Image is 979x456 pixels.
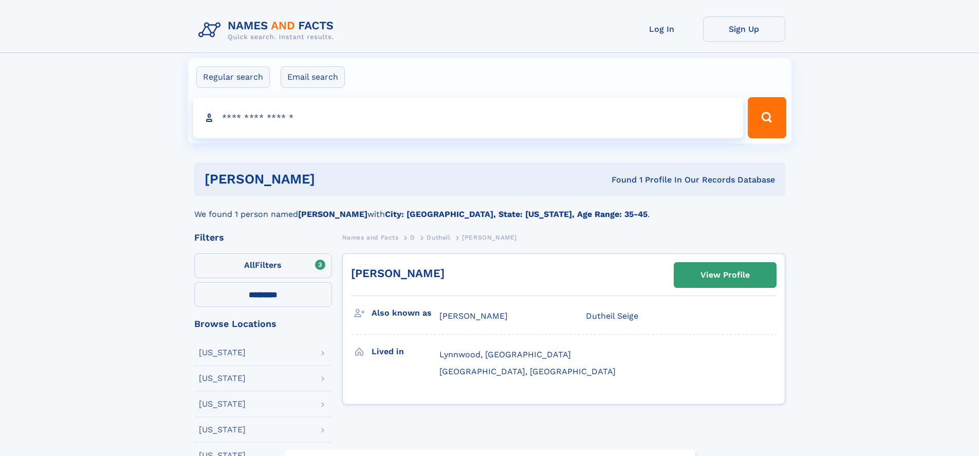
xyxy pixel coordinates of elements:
h1: [PERSON_NAME] [205,173,464,186]
div: Found 1 Profile In Our Records Database [463,174,775,186]
a: Log In [621,16,703,42]
a: [PERSON_NAME] [351,267,445,280]
span: Dutheil Seige [586,311,638,321]
span: [GEOGRAPHIC_DATA], [GEOGRAPHIC_DATA] [439,367,616,376]
label: Filters [194,253,332,278]
a: Names and Facts [342,231,399,244]
div: We found 1 person named with . [194,196,785,221]
div: [US_STATE] [199,426,246,434]
a: Sign Up [703,16,785,42]
input: search input [193,97,744,138]
a: Dutheil [427,231,450,244]
span: Lynnwood, [GEOGRAPHIC_DATA] [439,350,571,359]
div: View Profile [700,263,750,287]
div: Browse Locations [194,319,332,329]
div: [US_STATE] [199,400,246,408]
h3: Lived in [372,343,439,360]
div: [US_STATE] [199,374,246,382]
span: [PERSON_NAME] [462,234,517,241]
span: D [410,234,415,241]
span: Dutheil [427,234,450,241]
span: All [244,260,255,270]
label: Email search [281,66,345,88]
div: [US_STATE] [199,349,246,357]
b: City: [GEOGRAPHIC_DATA], State: [US_STATE], Age Range: 35-45 [385,209,648,219]
a: View Profile [674,263,776,287]
img: Logo Names and Facts [194,16,342,44]
label: Regular search [196,66,270,88]
b: [PERSON_NAME] [298,209,367,219]
button: Search Button [748,97,786,138]
h3: Also known as [372,304,439,322]
a: D [410,231,415,244]
div: Filters [194,233,332,242]
span: [PERSON_NAME] [439,311,508,321]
